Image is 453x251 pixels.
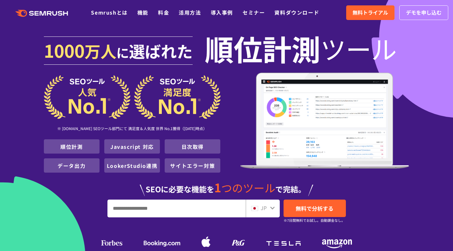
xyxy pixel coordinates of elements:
[116,43,129,62] span: に
[91,9,127,16] a: Semrushとは
[346,5,395,20] a: 無料トライアル
[129,39,193,62] span: 選ばれた
[243,9,265,16] a: セミナー
[274,9,319,16] a: 資料ダウンロード
[58,162,86,169] a: データ出力
[406,9,442,17] span: デモを申し込む
[214,179,221,196] span: 1
[261,204,267,212] span: JP
[284,217,345,223] small: ※7日間無料でお試し。自動課金なし。
[353,9,388,17] span: 無料トライアル
[211,9,233,16] a: 導入事例
[44,119,221,139] div: ※ [DOMAIN_NAME] SEOツール部門にて 満足度＆人気度 世界 No.1獲得（[DATE]時点）
[205,36,320,61] span: 順位計測
[60,143,83,150] a: 順位計測
[275,183,306,195] span: で完結。
[170,162,215,169] a: サイトエラー対策
[44,175,409,196] div: SEOに必要な機能を
[107,162,157,169] a: LookerStudio連携
[182,143,204,150] a: 日次取得
[44,37,85,63] span: 1000
[137,9,148,16] a: 機能
[399,5,448,20] a: デモを申し込む
[108,200,245,217] input: URL、キーワードを入力してください
[221,180,275,195] span: つのツール
[320,36,397,61] span: ツール
[158,9,169,16] a: 料金
[284,200,346,217] a: 無料で分析する
[110,143,154,150] a: Javascript 対応
[179,9,201,16] a: 活用方法
[296,204,333,212] span: 無料で分析する
[85,39,116,62] span: 万人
